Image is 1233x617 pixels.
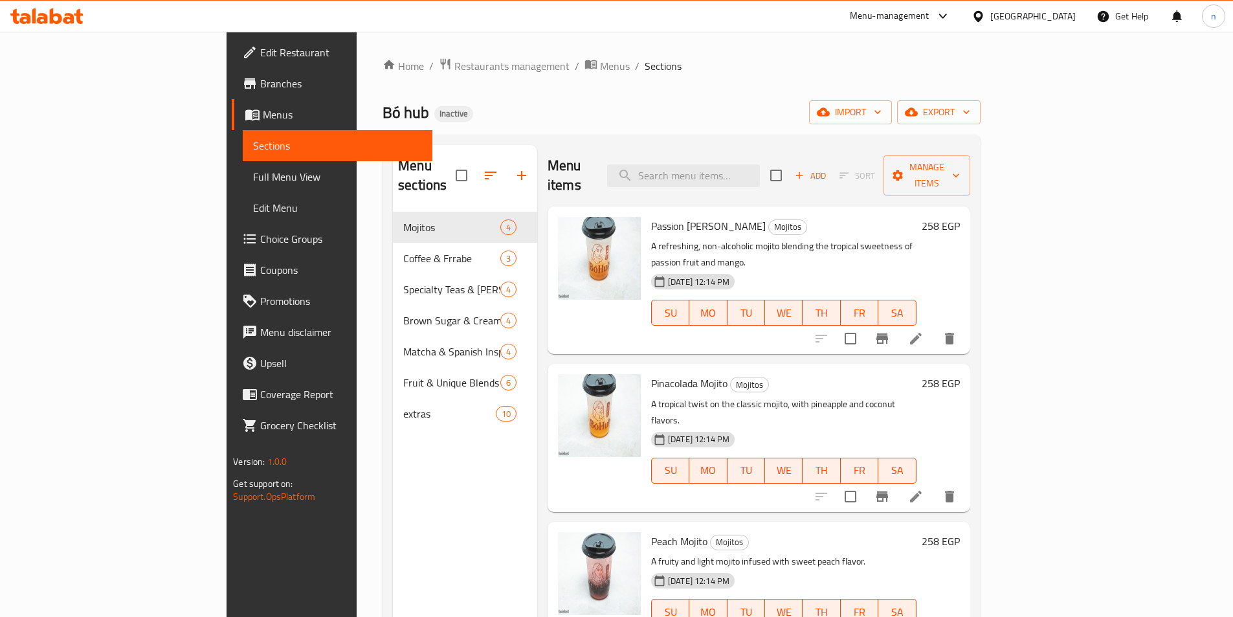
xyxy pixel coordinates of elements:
p: A tropical twist on the classic mojito, with pineapple and coconut flavors. [651,396,916,429]
a: Grocery Checklist [232,410,432,441]
button: FR [841,458,878,484]
nav: breadcrumb [383,58,981,74]
button: export [897,100,981,124]
a: Menu disclaimer [232,317,432,348]
span: Select to update [837,483,864,510]
span: Matcha & Spanish Inspired [403,344,500,359]
button: TU [728,458,765,484]
div: extras [403,406,496,421]
a: Full Menu View [243,161,432,192]
img: Pinacolada Mojito [558,374,641,457]
span: Mojitos [731,377,768,392]
div: Coffee & Frrabe3 [393,243,537,274]
div: Fruit & Unique Blends6 [393,367,537,398]
p: A fruity and light mojito infused with sweet peach flavor. [651,554,916,570]
span: SU [657,304,684,322]
span: Full Menu View [253,169,422,185]
div: Brown Sugar & Cream Brulee4 [393,305,537,336]
span: SU [657,461,684,480]
button: delete [934,323,965,354]
a: Promotions [232,286,432,317]
span: 4 [501,221,516,234]
span: Menu disclaimer [260,324,422,340]
span: Promotions [260,293,422,309]
div: Specialty Teas & Boba Drinks [403,282,500,297]
span: Grocery Checklist [260,418,422,433]
span: Upsell [260,355,422,371]
span: 3 [501,252,516,265]
span: 1.0.0 [267,453,287,470]
span: Fruit & Unique Blends [403,375,500,390]
span: Sections [253,138,422,153]
a: Edit Menu [243,192,432,223]
button: TH [803,458,840,484]
span: 10 [496,408,516,420]
span: MO [694,461,722,480]
button: Manage items [883,155,970,196]
span: Edit Menu [253,200,422,216]
span: Select to update [837,325,864,352]
div: Mojitos [730,377,769,392]
span: MO [694,304,722,322]
h6: 258 EGP [922,532,960,550]
span: TU [733,461,760,480]
h6: 258 EGP [922,374,960,392]
button: SU [651,458,689,484]
div: Matcha & Spanish Inspired4 [393,336,537,367]
span: FR [846,461,873,480]
span: 4 [501,284,516,296]
button: SU [651,300,689,326]
span: Choice Groups [260,231,422,247]
span: Inactive [434,108,473,119]
span: [DATE] 12:14 PM [663,575,735,587]
div: items [500,251,517,266]
div: [GEOGRAPHIC_DATA] [990,9,1076,23]
span: TH [808,304,835,322]
button: Branch-specific-item [867,323,898,354]
div: extras10 [393,398,537,429]
div: Brown Sugar & Cream Brulee [403,313,500,328]
li: / [575,58,579,74]
a: Coupons [232,254,432,286]
button: SA [878,300,916,326]
span: Mojitos [711,535,748,550]
a: Edit menu item [908,489,924,504]
a: Branches [232,68,432,99]
span: import [819,104,882,120]
button: import [809,100,892,124]
span: Add [793,168,828,183]
span: 4 [501,346,516,358]
nav: Menu sections [393,207,537,434]
input: search [607,164,760,187]
span: Coupons [260,262,422,278]
span: 4 [501,315,516,327]
h6: 258 EGP [922,217,960,235]
button: delete [934,481,965,512]
li: / [635,58,639,74]
span: [DATE] 12:14 PM [663,433,735,445]
button: TH [803,300,840,326]
span: TU [733,304,760,322]
span: Branches [260,76,422,91]
div: Mojitos [710,535,749,550]
button: MO [689,458,727,484]
a: Edit Restaurant [232,37,432,68]
div: items [500,344,517,359]
div: items [500,313,517,328]
span: Coffee & Frrabe [403,251,500,266]
h2: Menu items [548,156,592,195]
div: Mojitos4 [393,212,537,243]
span: [DATE] 12:14 PM [663,276,735,288]
span: Menus [263,107,422,122]
div: items [500,282,517,297]
span: SA [883,461,911,480]
span: Sections [645,58,682,74]
img: Peach Mojito [558,532,641,615]
a: Edit menu item [908,331,924,346]
p: A refreshing, non-alcoholic mojito blending the tropical sweetness of passion fruit and mango. [651,238,916,271]
span: n [1211,9,1216,23]
span: Coverage Report [260,387,422,402]
span: Passion [PERSON_NAME] [651,216,766,236]
div: Mojitos [403,219,500,235]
